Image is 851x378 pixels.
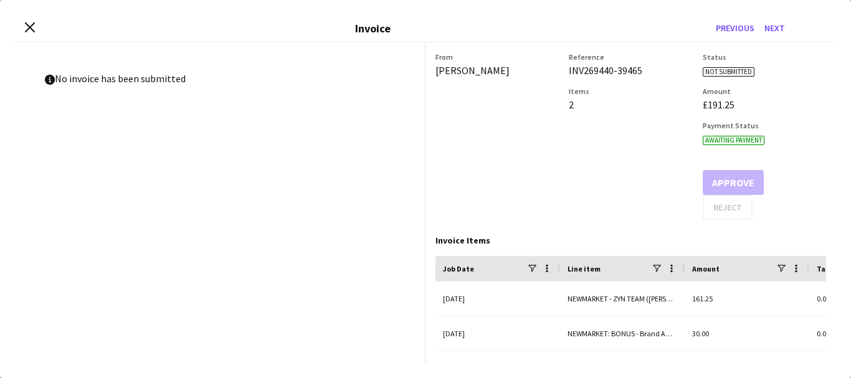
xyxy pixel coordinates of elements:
[703,52,826,62] h3: Status
[703,121,826,130] h3: Payment Status
[759,18,790,38] button: Next
[435,316,560,351] div: [DATE]
[569,87,692,96] h3: Items
[435,281,560,316] div: [DATE]
[703,136,764,145] span: Awaiting payment
[685,316,809,351] div: 30.00
[443,264,474,273] span: Job Date
[569,52,692,62] h3: Reference
[711,18,759,38] button: Previous
[703,98,826,111] div: £191.25
[817,264,829,273] span: Tax
[692,264,720,273] span: Amount
[703,67,754,77] span: Not submitted
[560,316,685,351] div: NEWMARKET: BONUS - Brand Ambassador (salary)
[685,281,809,316] div: 161.25
[355,21,391,35] h3: Invoice
[435,52,559,62] h3: From
[560,281,685,316] div: NEWMARKET - ZYN TEAM ([PERSON_NAME]) - Brand Ambassador (salary)
[703,87,826,96] h3: Amount
[569,64,692,77] div: INV269440-39465
[568,264,601,273] span: Line item
[45,72,395,83] p: No invoice has been submitted
[435,64,559,77] div: [PERSON_NAME]
[435,235,826,246] div: Invoice Items
[569,98,692,111] div: 2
